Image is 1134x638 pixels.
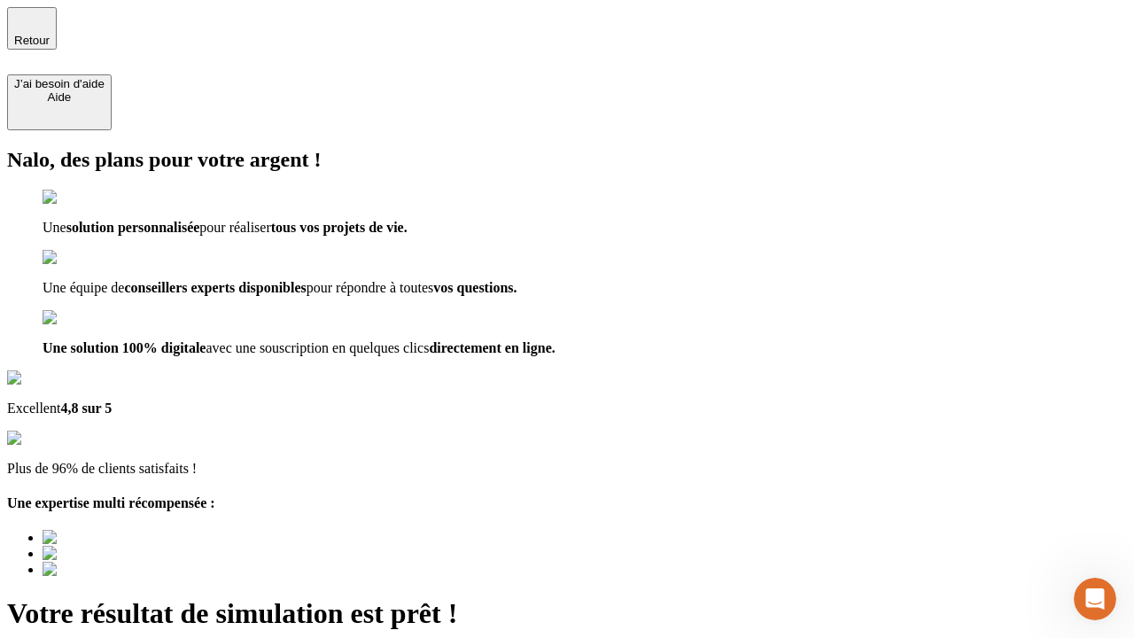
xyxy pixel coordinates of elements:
[7,495,1127,511] h4: Une expertise multi récompensée :
[7,148,1127,172] h2: Nalo, des plans pour votre argent !
[7,7,57,50] button: Retour
[14,34,50,47] span: Retour
[43,562,206,578] img: Best savings advice award
[124,280,306,295] span: conseillers experts disponibles
[43,250,119,266] img: checkmark
[60,401,112,416] span: 4,8 sur 5
[7,74,112,130] button: J’ai besoin d'aideAide
[307,280,434,295] span: pour répondre à toutes
[271,220,408,235] span: tous vos projets de vie.
[43,190,119,206] img: checkmark
[7,597,1127,630] h1: Votre résultat de simulation est prêt !
[43,310,119,326] img: checkmark
[66,220,200,235] span: solution personnalisée
[14,77,105,90] div: J’ai besoin d'aide
[43,530,206,546] img: Best savings advice award
[7,401,60,416] span: Excellent
[43,340,206,355] span: Une solution 100% digitale
[199,220,270,235] span: pour réaliser
[433,280,517,295] span: vos questions.
[43,280,124,295] span: Une équipe de
[7,431,95,447] img: reviews stars
[14,90,105,104] div: Aide
[7,461,1127,477] p: Plus de 96% de clients satisfaits !
[43,220,66,235] span: Une
[206,340,429,355] span: avec une souscription en quelques clics
[1074,578,1116,620] iframe: Intercom live chat
[7,370,110,386] img: Google Review
[43,546,206,562] img: Best savings advice award
[429,340,555,355] span: directement en ligne.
